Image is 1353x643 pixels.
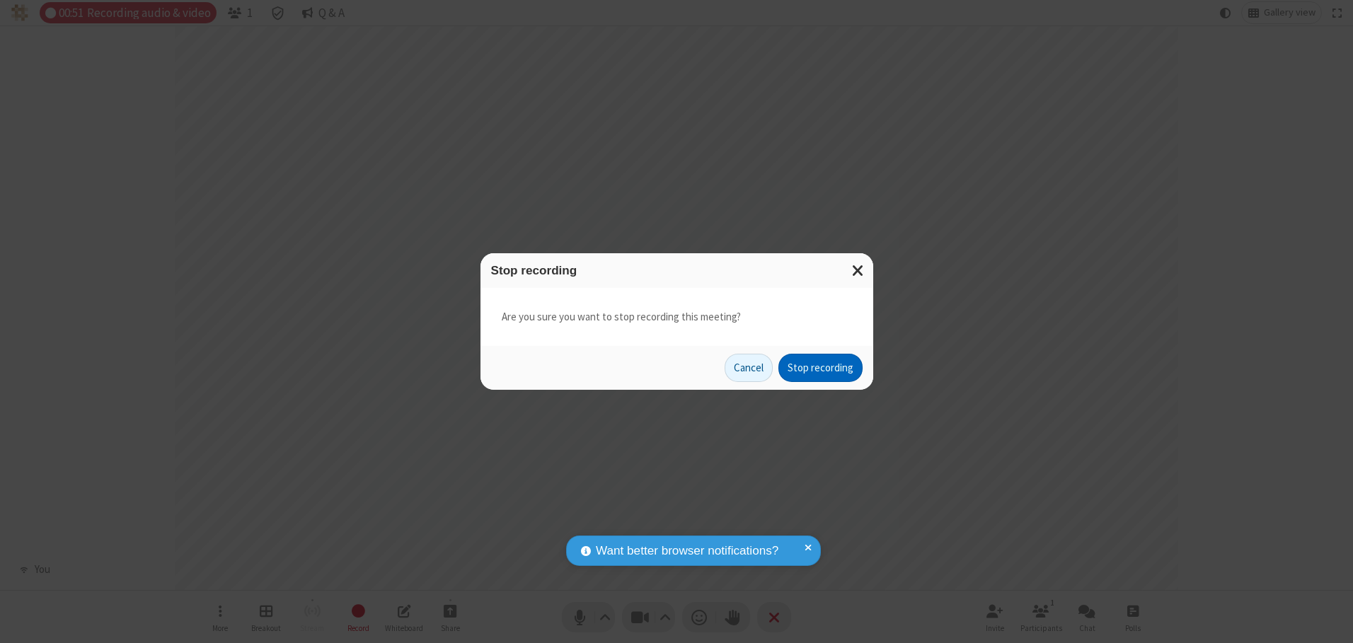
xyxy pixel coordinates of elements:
div: Are you sure you want to stop recording this meeting? [480,288,873,347]
span: Want better browser notifications? [596,542,778,560]
button: Cancel [725,354,773,382]
button: Close modal [844,253,873,288]
h3: Stop recording [491,264,863,277]
button: Stop recording [778,354,863,382]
